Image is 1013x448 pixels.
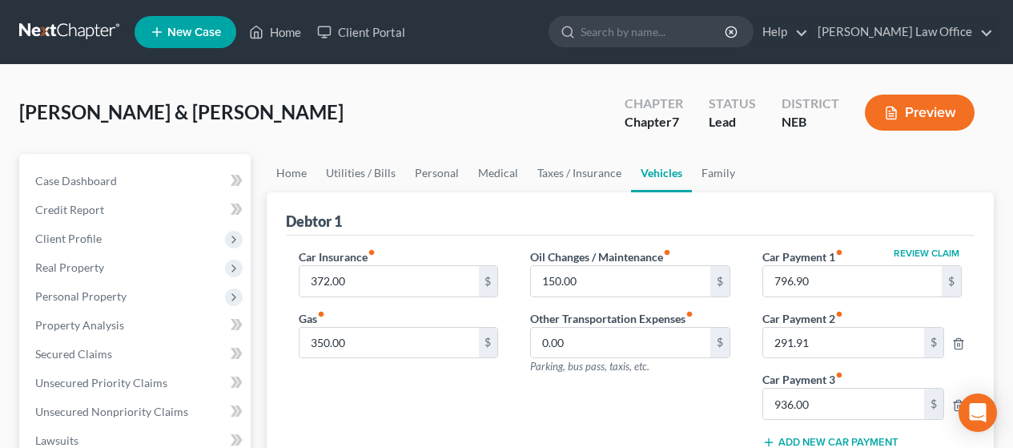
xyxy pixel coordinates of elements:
[22,311,251,340] a: Property Analysis
[782,95,839,113] div: District
[685,310,693,318] i: fiber_manual_record
[22,369,251,398] a: Unsecured Priority Claims
[531,328,710,358] input: --
[241,18,309,46] a: Home
[530,310,693,327] label: Other Transportation Expenses
[309,18,413,46] a: Client Portal
[835,310,843,318] i: fiber_manual_record
[405,154,468,192] a: Personal
[35,260,104,274] span: Real Property
[22,167,251,196] a: Case Dashboard
[663,248,671,256] i: fiber_manual_record
[959,394,997,432] div: Open Intercom Messenger
[479,266,498,297] div: $
[581,17,727,46] input: Search by name...
[528,154,631,192] a: Taxes / Insurance
[782,113,839,131] div: NEB
[299,248,376,265] label: Car Insurance
[710,328,730,358] div: $
[531,266,710,297] input: --
[22,398,251,426] a: Unsecured Nonpriority Claims
[810,18,993,46] a: [PERSON_NAME] Law Office
[286,212,342,231] div: Debtor 1
[835,371,843,379] i: fiber_manual_record
[35,174,117,188] span: Case Dashboard
[754,371,970,388] label: Car Payment 3
[530,248,671,265] label: Oil Changes / Maintenance
[710,266,730,297] div: $
[368,248,376,256] i: fiber_manual_record
[692,154,745,192] a: Family
[299,328,478,358] input: --
[672,114,679,129] span: 7
[299,310,325,327] label: Gas
[942,266,961,297] div: $
[22,196,251,224] a: Credit Report
[316,154,405,192] a: Utilities / Bills
[709,95,756,113] div: Status
[530,360,649,373] span: Parking, bus pass, taxis, etc.
[835,248,843,256] i: fiber_manual_record
[35,289,127,303] span: Personal Property
[167,26,221,38] span: New Case
[35,347,112,361] span: Secured Claims
[891,248,962,258] button: Review Claim
[924,389,943,419] div: $
[468,154,528,192] a: Medical
[865,95,975,131] button: Preview
[35,405,188,418] span: Unsecured Nonpriority Claims
[924,328,943,358] div: $
[299,266,478,297] input: --
[267,154,316,192] a: Home
[625,95,683,113] div: Chapter
[754,310,970,327] label: Car Payment 2
[754,18,808,46] a: Help
[625,113,683,131] div: Chapter
[22,340,251,369] a: Secured Claims
[35,434,78,447] span: Lawsuits
[35,203,104,216] span: Credit Report
[479,328,498,358] div: $
[35,232,102,245] span: Client Profile
[709,113,756,131] div: Lead
[631,154,692,192] a: Vehicles
[317,310,325,318] i: fiber_manual_record
[763,266,942,297] input: --
[763,328,924,358] input: --
[19,100,344,123] span: [PERSON_NAME] & [PERSON_NAME]
[762,248,843,265] label: Car Payment 1
[763,389,924,419] input: --
[35,376,167,389] span: Unsecured Priority Claims
[35,318,124,332] span: Property Analysis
